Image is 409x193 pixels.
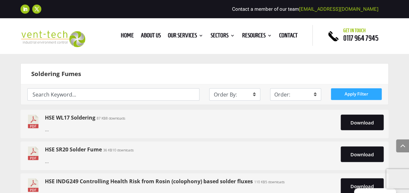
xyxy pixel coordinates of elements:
span: 36 KB 10 downloads [103,148,134,152]
div: ... [45,115,341,134]
span: 87 KB 8 downloads [97,116,125,121]
span: Contact a member of our team [232,6,378,12]
a: Follow on X [32,5,41,14]
button: Apply Filter [331,88,382,100]
a: 0117 964 7945 [343,34,378,42]
a: HSE WL17 Soldering [45,114,95,121]
a: Sectors [211,33,235,40]
a: Follow on LinkedIn [20,5,30,14]
a: Our Services [168,33,203,40]
a: Resources [242,33,272,40]
img: Icon [25,178,41,192]
a: Contact [279,33,298,40]
span: 110 KB 5 downloads [254,180,285,184]
a: Download [341,147,384,162]
a: HSE INDG249 Controlling Health Risk from Rosin (colophony) based solder fluxes [45,178,253,185]
img: Icon [25,115,41,128]
img: 2023-09-27T08_35_16.549ZVENT-TECH---Clear-background [20,31,85,47]
span: Get in touch [343,28,366,33]
img: Icon [25,147,41,160]
input: Search Keyword... [27,88,200,101]
a: HSE SR20 Solder Fume [45,146,102,153]
h3: Soldering Fumes [31,70,382,77]
a: [EMAIL_ADDRESS][DOMAIN_NAME] [299,6,378,12]
div: ... [45,147,341,165]
a: Home [121,33,134,40]
a: Download [341,115,384,130]
a: About us [141,33,161,40]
